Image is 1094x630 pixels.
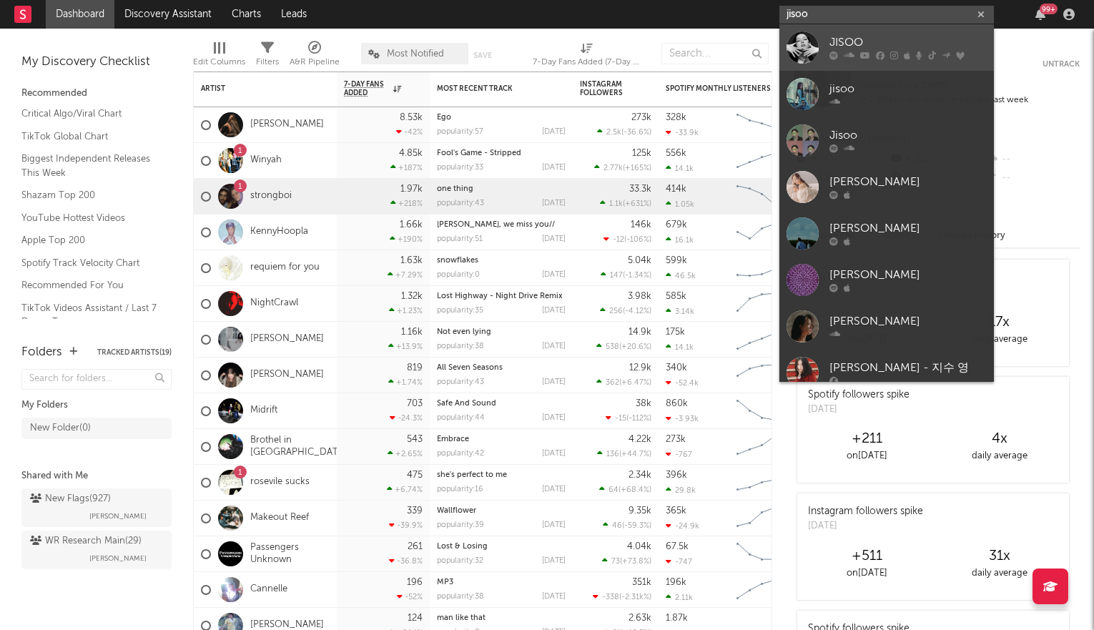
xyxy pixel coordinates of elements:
[389,556,423,566] div: -36.8 %
[542,200,566,207] div: [DATE]
[250,226,308,238] a: KennyHoopla
[666,578,686,587] div: 196k
[622,558,649,566] span: +73.8 %
[437,343,484,350] div: popularity: 38
[621,594,649,601] span: -2.31k %
[730,393,794,429] svg: Chart title
[666,414,699,423] div: -3.93k
[89,508,147,525] span: [PERSON_NAME]
[437,128,483,136] div: popularity: 57
[400,184,423,194] div: 1.97k
[613,236,624,244] span: -12
[437,450,484,458] div: popularity: 42
[603,521,651,530] div: ( )
[437,521,484,529] div: popularity: 39
[801,548,933,565] div: +511
[666,471,687,480] div: 396k
[631,113,651,122] div: 273k
[621,451,649,458] span: +44.7 %
[666,307,694,316] div: 3.14k
[437,593,484,601] div: popularity: 38
[615,415,626,423] span: -15
[250,262,320,274] a: requiem for you
[829,220,987,237] div: [PERSON_NAME]
[250,476,310,488] a: rosevile sucks
[666,200,694,209] div: 1.05k
[666,164,694,173] div: 14.1k
[621,486,649,494] span: +68.4 %
[400,113,423,122] div: 8.53k
[542,343,566,350] div: [DATE]
[437,471,566,479] div: she's perfect to me
[779,24,994,71] a: JISOO
[666,84,773,93] div: Spotify Monthly Listeners
[388,449,423,458] div: +2.65 %
[437,221,566,229] div: monalisa, we miss you//
[779,6,994,24] input: Search for artists
[390,163,423,172] div: +187 %
[542,164,566,172] div: [DATE]
[625,272,649,280] span: -1.34 %
[779,164,994,210] a: [PERSON_NAME]
[1040,4,1058,14] div: 99 +
[542,450,566,458] div: [DATE]
[390,199,423,208] div: +218 %
[666,486,696,495] div: 29.8k
[542,414,566,422] div: [DATE]
[21,344,62,361] div: Folders
[21,255,157,271] a: Spotify Track Velocity Chart
[629,471,651,480] div: 2.34k
[407,399,423,408] div: 703
[250,119,324,131] a: [PERSON_NAME]
[437,84,544,93] div: Most Recent Track
[437,328,491,336] a: Not even lying
[389,306,423,315] div: +1.23 %
[629,614,651,623] div: 2.63k
[21,300,157,330] a: TikTok Videos Assistant / Last 7 Days - Top
[542,271,566,279] div: [DATE]
[597,127,651,137] div: ( )
[629,184,651,194] div: 33.3k
[933,331,1065,348] div: daily average
[779,350,994,396] a: [PERSON_NAME] - 지수 영
[389,521,423,530] div: -39.9 %
[628,256,651,265] div: 5.04k
[666,542,689,551] div: 67.5k
[730,572,794,608] svg: Chart title
[387,485,423,494] div: +6.74 %
[730,358,794,393] svg: Chart title
[933,548,1065,565] div: 31 x
[621,343,649,351] span: +20.6 %
[985,169,1080,187] div: --
[580,80,630,97] div: Instagram Followers
[730,286,794,322] svg: Chart title
[626,236,649,244] span: -106 %
[666,328,685,337] div: 175k
[21,187,157,203] a: Shazam Top 200
[21,106,157,122] a: Critical Algo/Viral Chart
[250,542,330,566] a: Passengers Unknown
[829,81,987,98] div: jisoo
[636,399,651,408] div: 38k
[437,614,486,622] a: man like that
[542,486,566,493] div: [DATE]
[596,342,651,351] div: ( )
[437,364,503,372] a: All Seven Seasons
[779,257,994,303] a: [PERSON_NAME]
[625,200,649,208] span: +631 %
[250,154,282,167] a: Winyah
[250,584,287,596] a: Cannelle
[606,379,619,387] span: 362
[624,129,649,137] span: -36.6 %
[829,360,987,377] div: [PERSON_NAME] - 지수 영
[542,235,566,243] div: [DATE]
[829,127,987,144] div: Jisoo
[344,80,390,97] span: 7-Day Fans Added
[437,235,483,243] div: popularity: 51
[666,450,692,459] div: -767
[193,54,245,71] div: Edit Columns
[829,34,987,51] div: JISOO
[594,163,651,172] div: ( )
[533,36,640,77] div: 7-Day Fans Added (7-Day Fans Added)
[666,235,694,245] div: 16.1k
